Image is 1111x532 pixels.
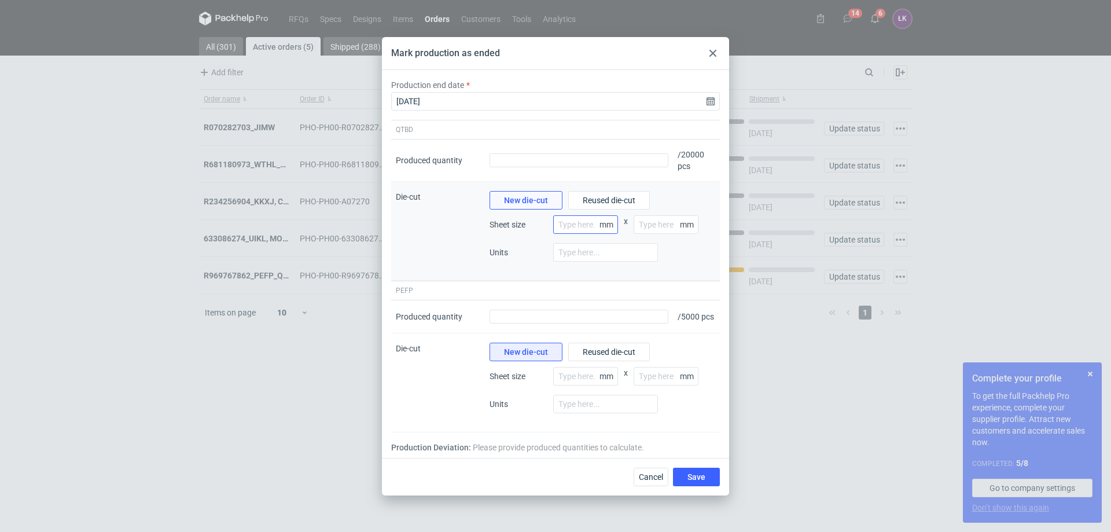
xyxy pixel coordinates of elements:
[490,370,547,382] span: Sheet size
[396,125,413,134] span: QTBD
[396,155,462,166] div: Produced quantity
[391,47,500,60] div: Mark production as ended
[634,468,668,486] button: Cancel
[490,219,547,230] span: Sheet size
[553,215,618,234] input: Type here...
[568,191,650,210] button: Reused die-cut
[599,220,618,229] p: mm
[504,348,548,356] span: New die-cut
[504,196,548,204] span: New die-cut
[599,372,618,381] p: mm
[624,215,628,243] span: x
[473,442,644,453] span: Please provide produced quantities to calculate.
[680,220,698,229] p: mm
[568,343,650,361] button: Reused die-cut
[624,367,628,395] span: x
[391,182,485,281] div: Die-cut
[490,398,547,410] span: Units
[673,140,720,182] div: / 20000 pcs
[673,300,720,333] div: / 5000 pcs
[490,343,562,361] button: New die-cut
[396,311,462,322] div: Produced quantity
[391,333,485,432] div: Die-cut
[490,191,562,210] button: New die-cut
[583,348,635,356] span: Reused die-cut
[634,367,698,386] input: Type here...
[673,468,720,486] button: Save
[553,367,618,386] input: Type here...
[391,442,720,453] div: Production Deviation:
[391,79,464,91] label: Production end date
[680,372,698,381] p: mm
[553,243,658,262] input: Type here...
[687,473,705,481] span: Save
[490,247,547,258] span: Units
[396,286,413,295] span: PEFP
[639,473,663,481] span: Cancel
[553,395,658,413] input: Type here...
[634,215,698,234] input: Type here...
[583,196,635,204] span: Reused die-cut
